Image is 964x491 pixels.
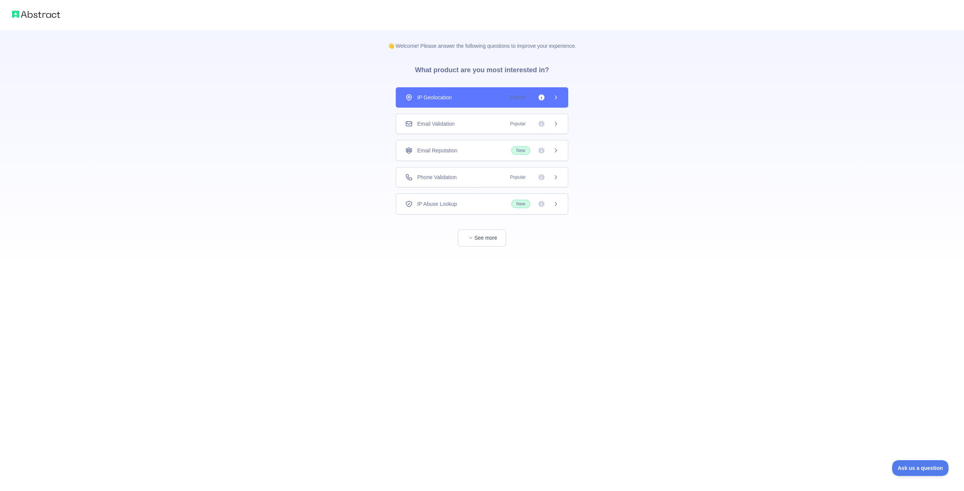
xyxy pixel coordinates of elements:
span: Popular [506,94,530,101]
span: Popular [506,120,530,128]
span: IP Geolocation [417,94,452,101]
span: Email Validation [417,120,455,128]
span: Popular [506,173,530,181]
h3: What product are you most interested in? [403,50,561,87]
span: IP Abuse Lookup [417,200,457,208]
span: New [511,200,530,208]
span: Phone Validation [417,173,457,181]
iframe: Toggle Customer Support [892,460,949,476]
p: 👋 Welcome! Please answer the following questions to improve your experience. [376,30,589,50]
img: Abstract logo [12,9,60,20]
span: Email Reputation [417,147,458,154]
span: New [511,146,530,155]
button: See more [458,230,506,246]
